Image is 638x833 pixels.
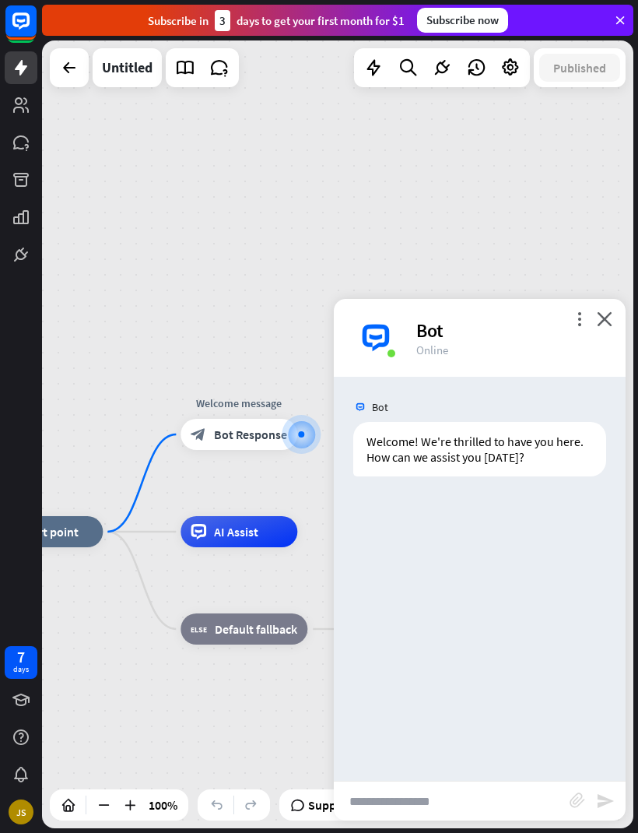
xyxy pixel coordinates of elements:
div: days [13,664,29,675]
span: Support [308,793,352,817]
div: Bot [416,318,607,343]
span: Start point [20,524,79,540]
div: Subscribe in days to get your first month for $1 [148,10,405,31]
div: Online [416,343,607,357]
button: Open LiveChat chat widget [12,6,59,53]
i: block_attachment [570,793,585,808]
i: more_vert [572,311,587,326]
div: Subscribe now [417,8,508,33]
div: 3 [215,10,230,31]
i: close [597,311,612,326]
span: Default fallback [215,621,297,637]
span: Bot [372,400,388,414]
div: Welcome message [169,395,309,411]
button: Published [539,54,620,82]
div: Welcome! We're thrilled to have you here. How can we assist you [DATE]? [353,422,606,476]
span: AI Assist [214,524,258,540]
div: JS [9,800,33,824]
i: send [596,792,615,810]
a: 7 days [5,646,37,679]
div: 100% [144,793,182,817]
div: 7 [17,650,25,664]
i: block_bot_response [191,427,206,442]
div: Untitled [102,48,152,87]
i: block_fallback [191,621,207,637]
span: Bot Response [214,427,287,442]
